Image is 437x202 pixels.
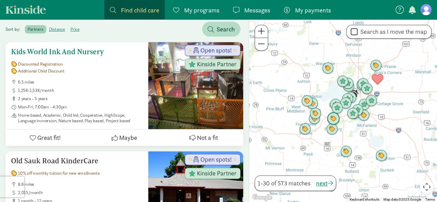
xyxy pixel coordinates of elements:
span: Maybe [119,133,137,142]
div: Click to see details [367,57,384,74]
div: Click to see details [369,71,386,88]
div: Click to see details [296,121,314,138]
span: 8.6 miles [18,182,143,187]
div: Click to see details [373,147,390,164]
a: Open this area in Google Maps (opens a new window) [251,193,274,202]
a: Terms [425,198,435,201]
div: Click to see details [306,110,323,127]
div: Click to see details [307,105,324,122]
button: Search [202,22,240,37]
span: 1,256-1,538/month [18,88,143,93]
div: Click to see details [324,109,343,128]
div: Click to see details [355,96,373,113]
div: Click to see details [355,107,372,124]
div: Click to see details [334,73,351,90]
button: Keyboard shortcuts [350,197,379,202]
div: Click to see details [358,80,376,97]
div: Click to see details [363,92,380,109]
span: Messages [244,6,270,15]
div: Click to see details [338,143,355,160]
span: Discounted Registration [18,61,63,67]
span: Sort by: [6,26,24,32]
div: Click to see details [327,96,344,113]
span: Find child care [121,6,159,15]
div: Click to see details [354,75,372,93]
div: Click to see details [323,121,341,138]
button: next [316,179,333,188]
span: My programs [184,6,219,15]
label: Search as I move the map [358,28,427,36]
div: Click to see details [339,75,357,92]
label: distance [46,25,68,33]
span: Open spots! [200,47,232,54]
span: Home based, Academic, Child led, Cooperative, HighScope, Language immersion, Nature based, Play b... [18,113,143,124]
span: Search [217,25,235,34]
label: partners [25,25,46,33]
div: Click to see details [304,95,321,112]
span: 6.5 miles [18,79,143,85]
a: Kinside [6,5,46,14]
div: Click to see details [298,93,316,110]
span: 1-30 of 573 matches [258,179,311,188]
h5: Kids World Ink And Nursery [11,48,143,56]
button: Maybe [85,129,164,146]
div: Click to see details [344,105,361,122]
label: price [68,25,82,33]
div: Click to see details [353,76,371,94]
span: My payments [295,6,331,15]
h5: Old Sauk Road KinderCare [11,157,143,165]
span: Kinside Partner [197,170,237,176]
span: Kinside Partner [197,61,237,67]
img: Google [251,193,274,202]
button: Great fit! [6,129,85,146]
span: Additional Child Discount [18,68,65,74]
div: Click to see details [319,60,336,77]
span: Open spots! [200,156,232,163]
div: Click to see details [329,99,346,117]
span: 2 years - 5 years [18,96,143,102]
span: Map data ©2025 Google [383,198,421,201]
button: Not a fit [164,129,243,146]
span: 10% off monthly tuition for new enrollments [18,171,99,176]
span: Great fit! [37,133,61,142]
span: Not a fit [197,133,218,142]
button: Map camera controls [420,180,434,194]
div: Click to see details [339,90,356,108]
span: 2,015/month [18,190,143,195]
span: Mon-Fri, 7:00am - 4:30pm [18,104,143,110]
div: Click to see details [349,102,366,119]
div: Click to see details [337,95,354,112]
